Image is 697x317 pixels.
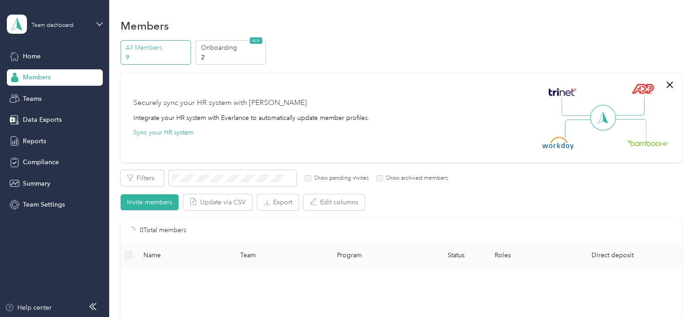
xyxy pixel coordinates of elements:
[32,23,74,28] div: Team dashboard
[126,52,188,62] p: 9
[646,266,697,317] iframe: Everlance-gr Chat Button Frame
[487,243,584,268] th: Roles
[424,243,487,268] th: Status
[121,170,164,186] button: Filters
[233,243,330,268] th: Team
[23,179,50,188] span: Summary
[23,52,41,61] span: Home
[121,194,179,210] button: Invite members
[303,194,364,210] button: Edit columns
[311,174,369,182] label: Show pending invites
[133,128,194,137] button: Sync your HR system
[257,194,299,210] button: Export
[201,43,263,52] p: Onboarding
[23,136,46,146] span: Reports
[23,200,65,209] span: Team Settings
[183,194,252,210] button: Update via CSV
[584,243,681,268] th: Direct deposit
[23,115,62,125] span: Data Exports
[143,251,226,259] span: Name
[23,157,59,167] span: Compliance
[614,119,646,139] img: Line Right Down
[546,86,578,99] img: Trinet
[136,243,233,268] th: Name
[133,113,370,123] div: Integrate your HR system with Everlance to automatically update member profiles.
[330,243,424,268] th: Program
[5,303,52,312] button: Help center
[140,225,186,235] p: 0 Total members
[383,174,448,182] label: Show archived members
[565,119,597,138] img: Line Left Down
[133,98,307,109] div: Securely sync your HR system with [PERSON_NAME]
[542,137,574,150] img: Workday
[627,140,669,146] img: BambooHR
[250,37,262,44] span: NEW
[23,73,51,82] span: Members
[631,83,654,94] img: ADP
[121,21,169,31] h1: Members
[126,43,188,52] p: All Members
[201,52,263,62] p: 2
[613,97,644,116] img: Line Right Up
[23,94,42,104] span: Teams
[561,97,593,116] img: Line Left Up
